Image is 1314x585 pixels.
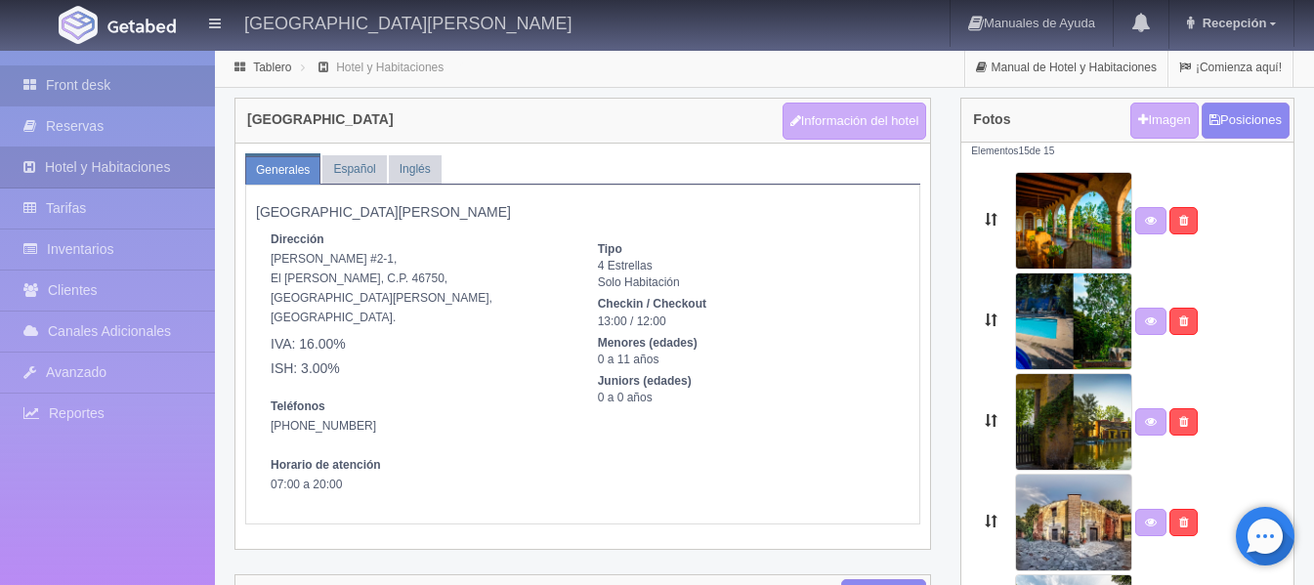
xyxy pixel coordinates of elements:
strong: Teléfonos [271,399,325,413]
a: Hotel y Habitaciones [336,61,444,74]
a: Inglés [389,155,442,184]
img: 558_7405.jpg [1015,373,1132,471]
a: Generales [245,156,320,185]
dt: Juniors (edades) [598,373,896,390]
a: ¡Comienza aquí! [1168,49,1293,87]
img: Getabed [107,19,176,33]
a: Manual de Hotel y Habitaciones [965,49,1167,87]
h5: IVA: 16.00% [271,337,569,352]
dd: 0 a 0 años [598,390,896,406]
dd: 4 Estrellas Solo Habitación [598,258,896,291]
button: Posiciones [1202,103,1290,139]
h5: ISH: 3.00% [271,361,569,376]
img: 558_7313.jpg [1015,172,1132,270]
img: Getabed [59,6,98,44]
button: Información del hotel [783,103,927,140]
img: 558_6614.png [1015,474,1132,571]
dd: 13:00 / 12:00 [598,313,896,330]
dt: Tipo [598,241,896,258]
address: [PHONE_NUMBER] 07:00 a 20:00 [271,397,569,494]
img: 558_7404.jpg [1015,272,1132,370]
small: Elementos de 15 [971,146,1054,156]
strong: Horario de atención [271,458,381,472]
h4: Fotos [973,112,1010,127]
span: 15 [1018,146,1029,156]
a: Imagen [1130,103,1198,139]
dd: 0 a 11 años [598,352,896,368]
h4: [GEOGRAPHIC_DATA] [247,112,394,127]
address: [PERSON_NAME] #2-1, El [PERSON_NAME], C.P. 46750, [GEOGRAPHIC_DATA][PERSON_NAME], [GEOGRAPHIC_DATA]. [271,230,569,377]
a: Español [322,155,386,184]
a: Tablero [253,61,291,74]
h4: [GEOGRAPHIC_DATA][PERSON_NAME] [244,10,572,34]
dt: Menores (edades) [598,335,896,352]
span: Recepción [1198,16,1267,30]
strong: Dirección [271,232,324,246]
h5: [GEOGRAPHIC_DATA][PERSON_NAME] [256,205,910,220]
dt: Checkin / Checkout [598,296,896,313]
